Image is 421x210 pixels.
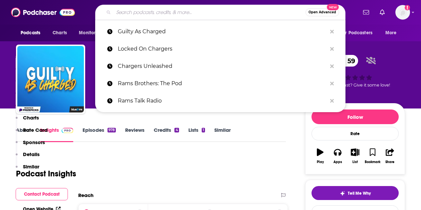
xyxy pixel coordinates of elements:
p: Similar [23,163,39,170]
img: Podchaser - Follow, Share and Rate Podcasts [11,6,75,19]
p: Guilty As Charged [118,23,327,40]
a: Credits4 [154,127,179,142]
div: Share [385,160,394,164]
span: Logged in as lexieflood [395,5,410,20]
span: Good podcast? Give it some love! [320,83,390,88]
img: Guilty As Charged: An LA Chargers Podcast [17,46,84,112]
span: Open Advanced [309,11,336,14]
div: Play [317,160,324,164]
a: Charts [48,27,71,39]
a: Chargers Unleashed [95,58,345,75]
button: Follow [312,109,399,124]
button: Similar [16,163,39,176]
button: open menu [336,27,382,39]
button: open menu [381,27,405,39]
button: Rate Card [16,127,48,139]
button: open menu [16,27,49,39]
a: Reviews [125,127,144,142]
div: Search podcasts, credits, & more... [95,5,345,20]
a: Rams Talk Radio [95,92,345,109]
span: Tell Me Why [348,191,371,196]
div: 59Good podcast? Give it some love! [305,51,405,92]
button: Play [312,144,329,168]
button: Contact Podcast [16,188,68,200]
a: Rams Brothers: The Pod [95,75,345,92]
span: 59 [341,55,358,67]
button: tell me why sparkleTell Me Why [312,186,399,200]
button: Show profile menu [395,5,410,20]
div: 978 [107,128,116,132]
span: Charts [53,28,67,38]
span: More [385,28,397,38]
button: Bookmark [364,144,381,168]
a: Locked On Chargers [95,40,345,58]
button: Sponsors [16,139,45,151]
p: Chargers Unleashed [118,58,327,75]
input: Search podcasts, credits, & more... [113,7,306,18]
a: Guilty As Charged [95,23,345,40]
p: Locked On Chargers [118,40,327,58]
a: Episodes978 [83,127,116,142]
div: 1 [202,128,205,132]
a: 59 [334,55,358,67]
span: New [327,4,339,10]
a: Lists1 [188,127,205,142]
button: Details [16,151,40,163]
div: List [352,160,358,164]
p: Rams Talk Radio [118,92,327,109]
a: Similar [214,127,231,142]
h2: Reach [78,192,94,198]
button: List [346,144,364,168]
a: Show notifications dropdown [377,7,387,18]
div: 4 [174,128,179,132]
button: open menu [74,27,111,39]
div: Apps [333,160,342,164]
img: User Profile [395,5,410,20]
svg: Add a profile image [405,5,410,10]
img: tell me why sparkle [340,191,345,196]
span: Monitoring [79,28,103,38]
button: Apps [329,144,346,168]
p: Sponsors [23,139,45,145]
span: For Podcasters [340,28,372,38]
div: Bookmark [365,160,380,164]
button: Open AdvancedNew [306,8,339,16]
a: Show notifications dropdown [360,7,372,18]
button: Share [381,144,399,168]
span: Podcasts [21,28,40,38]
p: Rate Card [23,127,48,133]
p: Rams Brothers: The Pod [118,75,327,92]
div: Rate [312,127,399,140]
p: Details [23,151,40,157]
